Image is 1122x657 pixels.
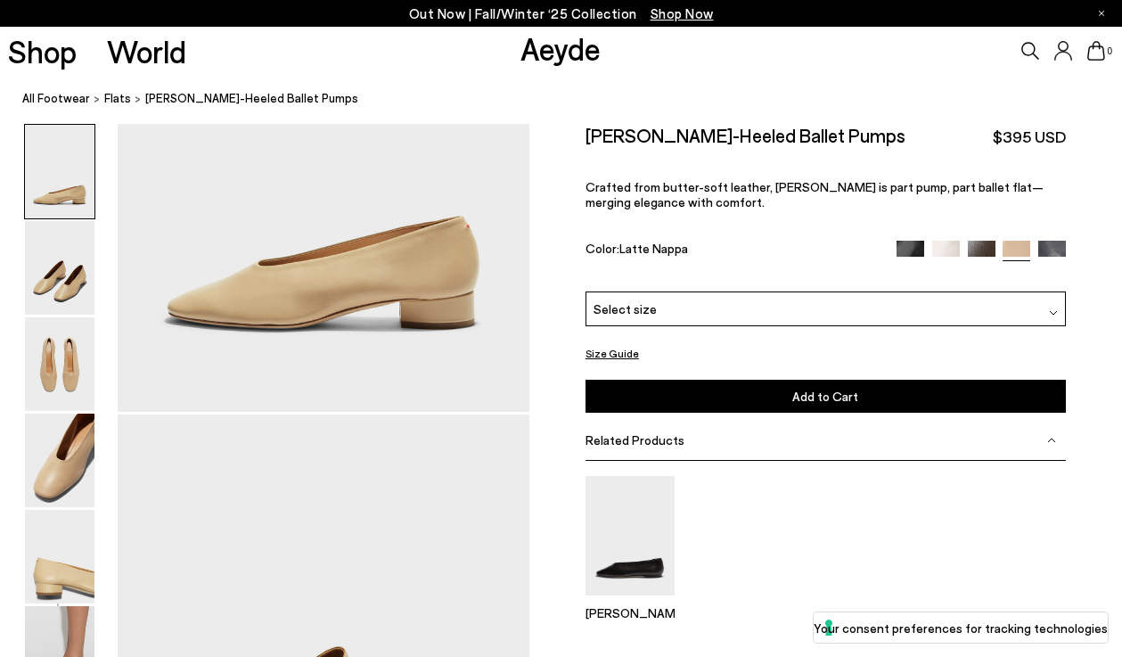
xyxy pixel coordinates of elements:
[586,476,675,595] img: Kirsten Ballet Flats
[993,126,1066,148] span: $395 USD
[814,619,1108,637] label: Your consent preferences for tracking technologies
[651,5,714,21] span: Navigate to /collections/new-in
[25,125,94,218] img: Delia Low-Heeled Ballet Pumps - Image 1
[520,29,601,67] a: Aeyde
[586,342,639,365] button: Size Guide
[25,317,94,411] img: Delia Low-Heeled Ballet Pumps - Image 3
[25,221,94,315] img: Delia Low-Heeled Ballet Pumps - Image 2
[1105,46,1114,56] span: 0
[586,124,905,146] h2: [PERSON_NAME]-Heeled Ballet Pumps
[25,510,94,604] img: Delia Low-Heeled Ballet Pumps - Image 5
[409,3,714,25] p: Out Now | Fall/Winter ‘25 Collection
[104,91,131,105] span: flats
[619,240,688,255] span: Latte Nappa
[586,604,675,620] p: [PERSON_NAME]
[22,75,1122,124] nav: breadcrumb
[145,89,358,108] span: [PERSON_NAME]-Heeled Ballet Pumps
[814,612,1108,643] button: Your consent preferences for tracking technologies
[586,240,881,260] div: Color:
[22,89,90,108] a: All Footwear
[8,36,77,67] a: Shop
[594,300,657,318] span: Select size
[104,89,131,108] a: flats
[25,414,94,507] img: Delia Low-Heeled Ballet Pumps - Image 4
[1047,436,1056,445] img: svg%3E
[792,389,858,404] span: Add to Cart
[586,432,684,448] span: Related Products
[586,380,1066,413] button: Add to Cart
[1087,41,1105,61] a: 0
[586,179,1044,209] span: Crafted from butter-soft leather, [PERSON_NAME] is part pump, part ballet flat—merging elegance w...
[107,36,186,67] a: World
[586,582,675,620] a: Kirsten Ballet Flats [PERSON_NAME]
[1049,308,1058,317] img: svg%3E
